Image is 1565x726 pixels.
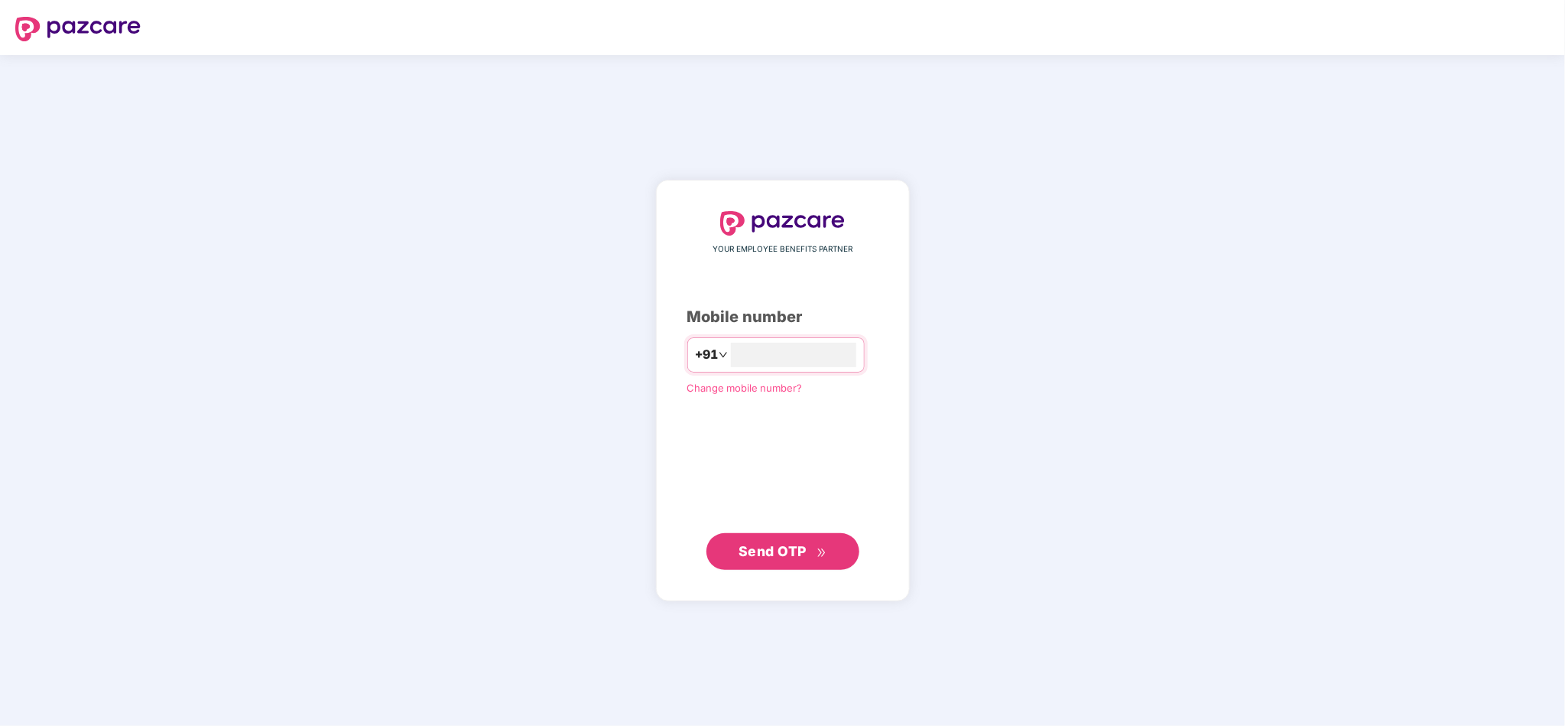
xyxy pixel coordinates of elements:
[687,382,803,394] a: Change mobile number?
[696,345,719,364] span: +91
[687,305,878,329] div: Mobile number
[720,211,846,236] img: logo
[15,17,141,41] img: logo
[739,543,807,559] span: Send OTP
[719,350,728,360] span: down
[706,533,859,570] button: Send OTPdouble-right
[817,548,826,558] span: double-right
[713,243,852,256] span: YOUR EMPLOYEE BENEFITS PARTNER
